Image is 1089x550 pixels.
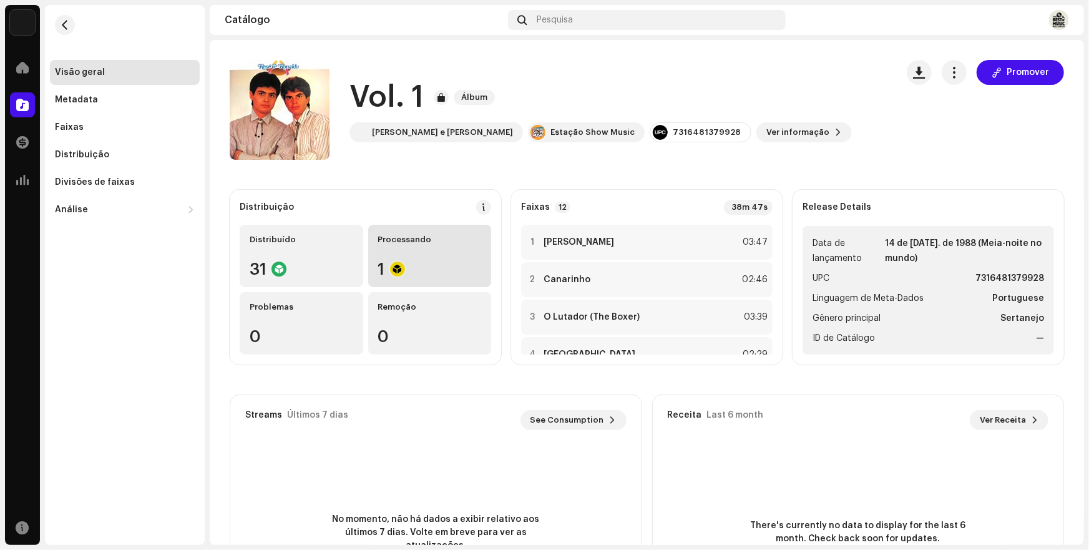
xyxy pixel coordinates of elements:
[668,410,702,420] div: Receita
[544,312,640,322] strong: O Lutador (The Boxer)
[740,310,768,325] div: 03:39
[50,197,200,222] re-m-nav-dropdown: Análise
[756,122,852,142] button: Ver informação
[50,115,200,140] re-m-nav-item: Faixas
[245,410,282,420] div: Streams
[287,410,348,420] div: Últimos 7 dias
[55,95,98,105] div: Metadata
[352,125,367,140] img: d7e04bca-5917-44d1-b32e-8b7a6c069516
[544,275,590,285] strong: Canarinho
[550,127,635,137] div: Estação Show Music
[55,122,84,132] div: Faixas
[980,408,1026,433] span: Ver Receita
[885,236,1044,266] strong: 14 de [DATE]. de 1988 (Meia-noite no mundo)
[1036,331,1044,346] strong: —
[520,410,627,430] button: See Consumption
[544,350,635,360] strong: [GEOGRAPHIC_DATA]
[240,202,294,212] div: Distribuição
[50,142,200,167] re-m-nav-item: Distribuição
[746,519,970,546] span: There's currently no data to display for the last 6 month. Check back soon for updates.
[813,331,875,346] span: ID de Catálogo
[975,271,1044,286] strong: 7316481379928
[55,205,88,215] div: Análise
[55,177,135,187] div: Divisões de faixas
[740,347,768,362] div: 02:29
[55,150,109,160] div: Distribuição
[372,127,513,137] div: [PERSON_NAME] e [PERSON_NAME]
[992,291,1044,306] strong: Portuguese
[378,235,482,245] div: Processando
[1000,311,1044,326] strong: Sertanejo
[1049,10,1069,30] img: e57eb16c-630c-45a0-b173-efee7d63fb15
[813,236,882,266] span: Data de lançamento
[55,67,105,77] div: Visão geral
[50,87,200,112] re-m-nav-item: Metadata
[977,60,1064,85] button: Promover
[766,120,829,145] span: Ver informação
[349,77,424,117] h1: Vol. 1
[1007,60,1049,85] span: Promover
[740,235,768,250] div: 03:47
[813,271,829,286] span: UPC
[673,127,741,137] div: 7316481379928
[250,235,353,245] div: Distribuído
[530,125,545,140] img: 9840086c-057d-4e6f-8e55-c9b7329d9e55
[544,237,614,247] strong: [PERSON_NAME]
[454,90,495,105] span: Álbum
[225,15,503,25] div: Catálogo
[521,202,550,212] strong: Faixas
[50,170,200,195] re-m-nav-item: Divisões de faixas
[813,311,881,326] span: Gênero principal
[555,202,570,213] p-badge: 12
[813,291,924,306] span: Linguagem de Meta-Dados
[378,302,482,312] div: Remoção
[537,15,574,25] span: Pesquisa
[10,10,35,35] img: c86870aa-2232-4ba3-9b41-08f587110171
[724,200,773,215] div: 38m 47s
[707,410,764,420] div: Last 6 month
[740,272,768,287] div: 02:46
[250,302,353,312] div: Problemas
[803,202,871,212] strong: Release Details
[50,60,200,85] re-m-nav-item: Visão geral
[530,408,604,433] span: See Consumption
[970,410,1048,430] button: Ver Receita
